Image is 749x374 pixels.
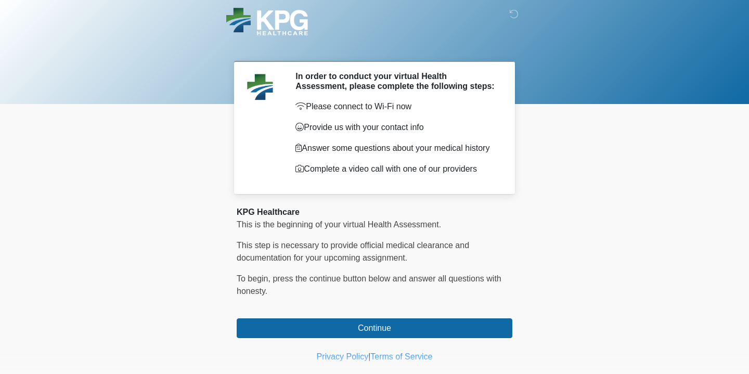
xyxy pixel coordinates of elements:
h1: ‎ ‎ ‎ [229,37,520,57]
span: To begin, ﻿﻿﻿﻿﻿﻿﻿﻿﻿﻿﻿﻿﻿﻿﻿﻿﻿press the continue button below and answer all questions with honesty. [237,274,501,295]
p: Complete a video call with one of our providers [295,163,497,175]
div: KPG Healthcare [237,206,512,218]
a: Privacy Policy [317,352,369,361]
h2: In order to conduct your virtual Health Assessment, please complete the following steps: [295,71,497,91]
span: This is the beginning of your virtual Health Assessment. [237,220,441,229]
p: Provide us with your contact info [295,121,497,134]
p: Please connect to Wi-Fi now [295,100,497,113]
img: Agent Avatar [244,71,276,102]
img: KPG Healthcare Logo [226,8,308,35]
button: Continue [237,318,512,338]
p: Answer some questions about your medical history [295,142,497,154]
span: This step is necessary to provide official medical clearance and documentation for your upcoming ... [237,241,469,262]
a: | [368,352,370,361]
a: Terms of Service [370,352,432,361]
